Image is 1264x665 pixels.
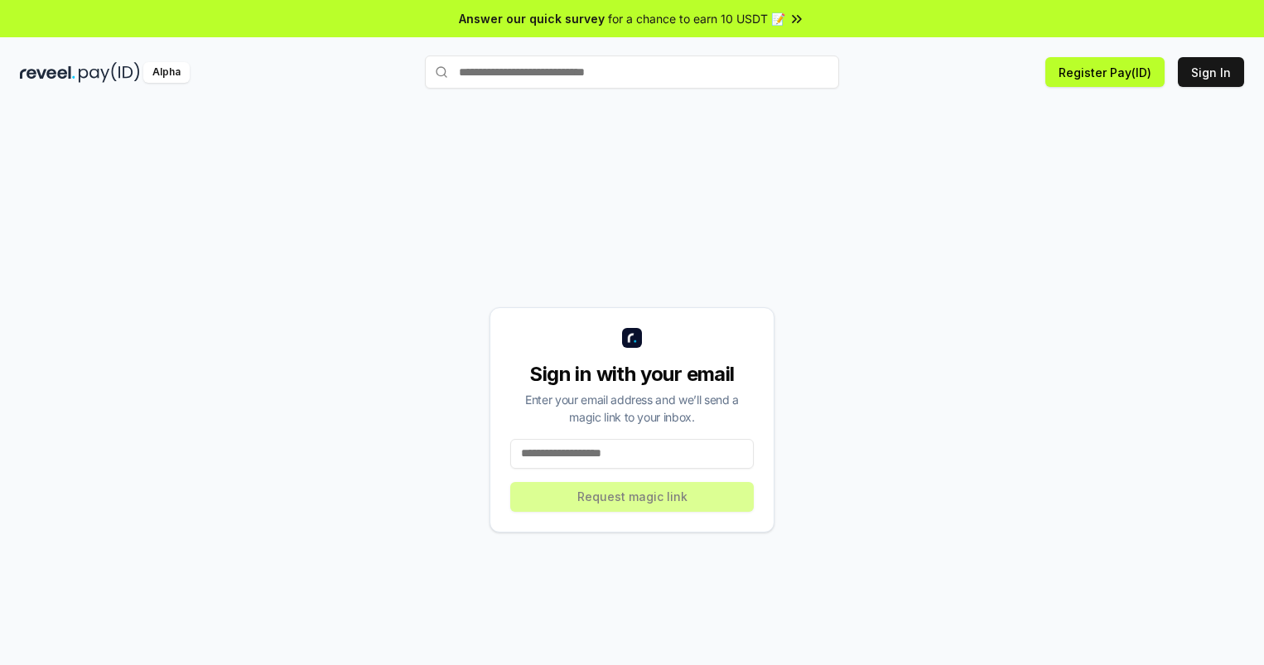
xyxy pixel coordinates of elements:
button: Sign In [1178,57,1244,87]
span: Answer our quick survey [459,10,605,27]
img: reveel_dark [20,62,75,83]
div: Enter your email address and we’ll send a magic link to your inbox. [510,391,754,426]
img: pay_id [79,62,140,83]
img: logo_small [622,328,642,348]
span: for a chance to earn 10 USDT 📝 [608,10,785,27]
button: Register Pay(ID) [1045,57,1165,87]
div: Sign in with your email [510,361,754,388]
div: Alpha [143,62,190,83]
